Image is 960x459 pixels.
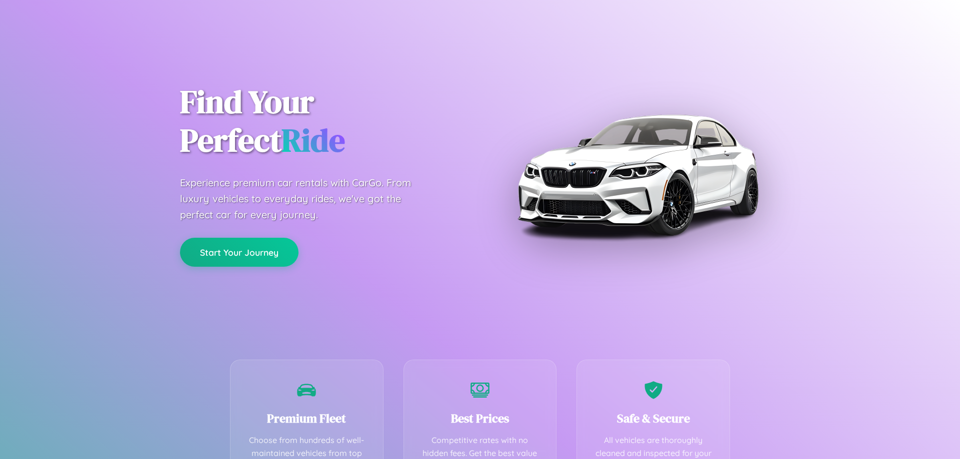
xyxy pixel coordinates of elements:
[419,410,541,427] h3: Best Prices
[281,118,345,162] span: Ride
[180,238,298,267] button: Start Your Journey
[592,410,714,427] h3: Safe & Secure
[180,175,430,223] p: Experience premium car rentals with CarGo. From luxury vehicles to everyday rides, we've got the ...
[180,83,465,160] h1: Find Your Perfect
[245,410,368,427] h3: Premium Fleet
[512,50,762,300] img: Premium BMW car rental vehicle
